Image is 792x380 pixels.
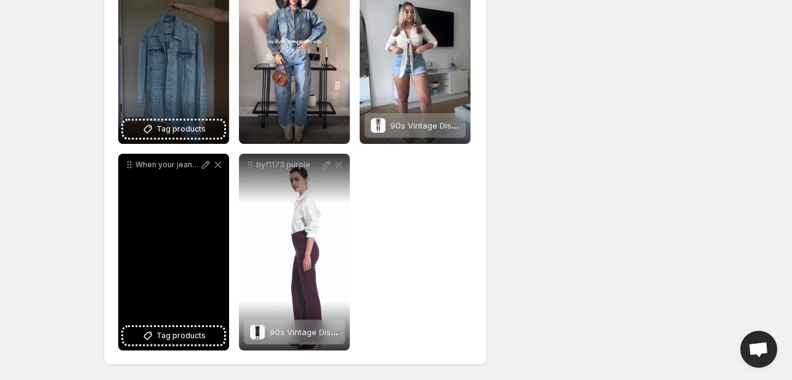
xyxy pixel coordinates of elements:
span: 90s Vintage Distressed Jeans [390,121,506,130]
p: byf1173 purple [256,160,320,170]
span: Tag products [156,330,206,342]
span: Tag products [156,123,206,135]
span: 90s Vintage Distressed Crop Jeans [270,327,407,337]
div: Open chat [740,331,777,368]
div: byf1173 purple90s Vintage Distressed Crop Jeans90s Vintage Distressed Crop Jeans [239,154,350,350]
button: Tag products [123,327,224,344]
div: When your jeans feel like a second skin Youll be reaching for these all season longTag products [118,154,229,350]
p: When your jeans feel like a second skin Youll be reaching for these all season long [135,160,200,170]
button: Tag products [123,121,224,138]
